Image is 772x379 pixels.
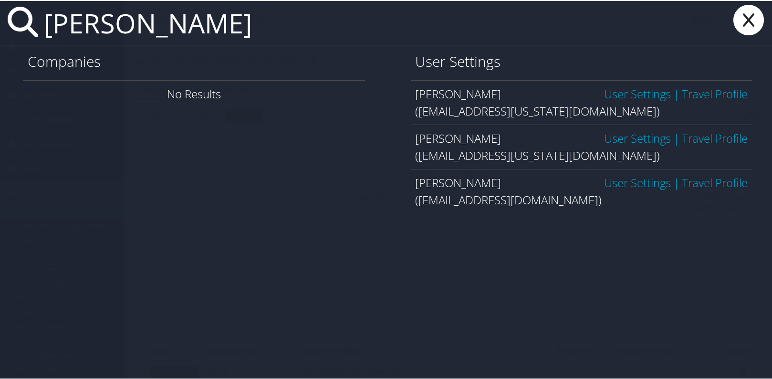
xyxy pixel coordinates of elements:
[416,146,748,163] div: ([EMAIL_ADDRESS][US_STATE][DOMAIN_NAME])
[416,190,748,208] div: ([EMAIL_ADDRESS][DOMAIN_NAME])
[416,85,501,101] span: [PERSON_NAME]
[604,129,671,145] a: User Settings
[682,174,748,189] a: View OBT Profile
[671,174,682,189] span: |
[671,129,682,145] span: |
[682,85,748,101] a: View OBT Profile
[416,174,501,189] span: [PERSON_NAME]
[671,85,682,101] span: |
[28,51,360,71] h1: Companies
[416,102,748,119] div: ([EMAIL_ADDRESS][US_STATE][DOMAIN_NAME])
[416,129,501,145] span: [PERSON_NAME]
[416,51,748,71] h1: User Settings
[604,85,671,101] a: User Settings
[23,79,365,106] div: No Results
[682,129,748,145] a: View OBT Profile
[604,174,671,189] a: User Settings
